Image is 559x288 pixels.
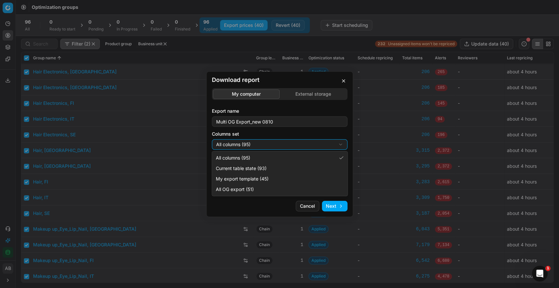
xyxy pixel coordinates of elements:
[532,266,548,281] iframe: Intercom live chat
[216,176,269,182] span: My export template (45)
[216,155,250,161] span: All columns (95)
[545,266,550,271] span: 1
[216,165,267,172] span: Current table state (93)
[216,186,254,193] span: All OG export (51)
